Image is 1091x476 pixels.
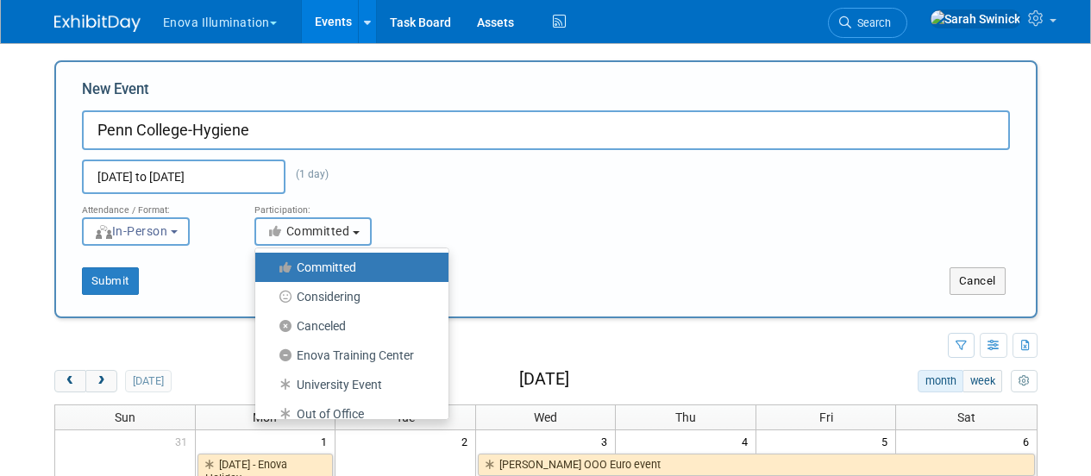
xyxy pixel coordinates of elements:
[828,8,907,38] a: Search
[264,256,431,279] label: Committed
[264,373,431,396] label: University Event
[962,370,1002,392] button: week
[82,217,190,246] button: In-Person
[173,430,195,452] span: 31
[1019,376,1030,387] i: Personalize Calendar
[675,410,696,424] span: Thu
[519,370,569,389] h2: [DATE]
[82,79,149,106] label: New Event
[918,370,963,392] button: month
[1011,370,1037,392] button: myCustomButton
[264,315,431,337] label: Canceled
[254,217,372,246] button: Committed
[82,194,229,216] div: Attendance / Format:
[478,454,1035,476] a: [PERSON_NAME] OOO Euro event
[264,403,431,425] label: Out of Office
[94,224,168,238] span: In-Person
[740,430,756,452] span: 4
[82,110,1010,150] input: Name of Trade Show / Conference
[264,344,431,366] label: Enova Training Center
[82,267,139,295] button: Submit
[930,9,1021,28] img: Sarah Swinick
[115,410,135,424] span: Sun
[85,370,117,392] button: next
[819,410,833,424] span: Fri
[125,370,171,392] button: [DATE]
[253,410,277,424] span: Mon
[254,194,401,216] div: Participation:
[460,430,475,452] span: 2
[599,430,615,452] span: 3
[285,168,329,180] span: (1 day)
[319,430,335,452] span: 1
[534,410,557,424] span: Wed
[950,267,1006,295] button: Cancel
[82,160,285,194] input: Start Date - End Date
[880,430,895,452] span: 5
[266,224,350,238] span: Committed
[957,410,975,424] span: Sat
[264,285,431,308] label: Considering
[54,15,141,32] img: ExhibitDay
[1021,430,1037,452] span: 6
[851,16,891,29] span: Search
[54,370,86,392] button: prev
